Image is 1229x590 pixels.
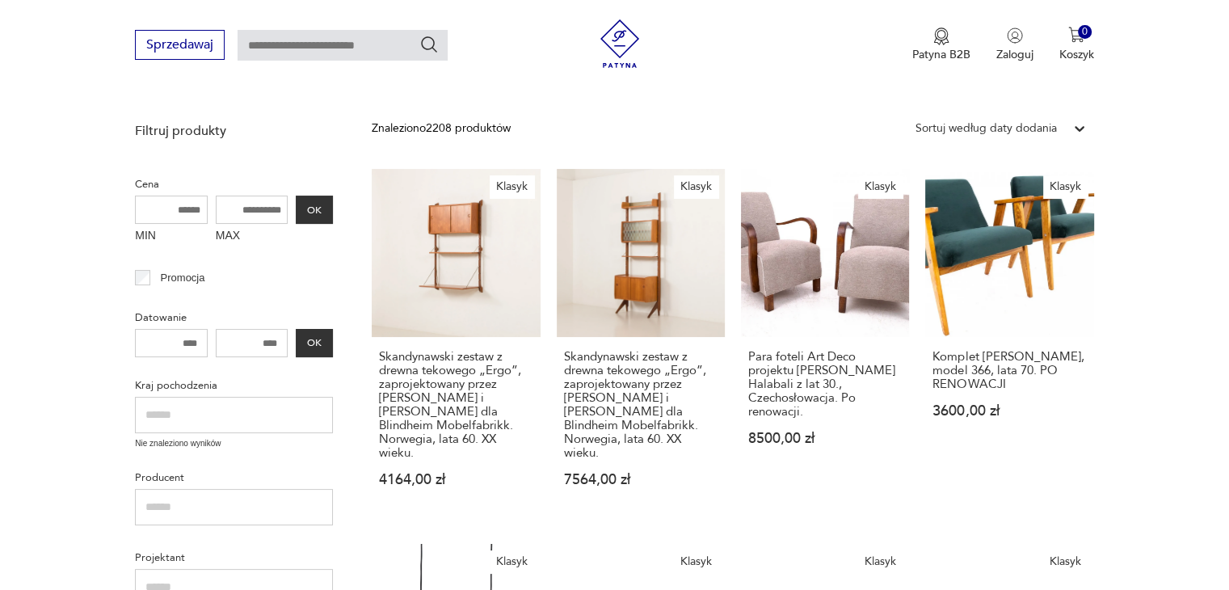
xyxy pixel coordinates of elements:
[372,120,511,137] div: Znaleziono 2208 produktów
[135,122,333,140] p: Filtruj produkty
[915,120,1057,137] div: Sortuj według daty dodania
[912,27,970,63] a: Ikona medaluPatyna B2B
[1068,27,1084,44] img: Ikona koszyka
[135,40,225,52] a: Sprzedawaj
[912,27,970,63] button: Patyna B2B
[1078,26,1092,40] div: 0
[1007,27,1023,44] img: Ikonka użytkownika
[419,35,439,54] button: Szukaj
[379,350,532,460] h3: Skandynawski zestaw z drewna tekowego „Ergo”, zaprojektowany przez [PERSON_NAME] i [PERSON_NAME] ...
[932,404,1086,418] p: 3600,00 zł
[748,432,902,445] p: 8500,00 zł
[1059,27,1094,63] button: 0Koszyk
[135,437,333,450] p: Nie znaleziono wyników
[135,224,208,250] label: MIN
[135,549,333,567] p: Projektant
[933,27,949,45] img: Ikona medalu
[996,48,1033,63] p: Zaloguj
[372,169,540,518] a: KlasykSkandynawski zestaw z drewna tekowego „Ergo”, zaprojektowany przez Johna Texmona i Einara B...
[135,469,333,487] p: Producent
[557,169,725,518] a: KlasykSkandynawski zestaw z drewna tekowego „Ergo”, zaprojektowany przez Johna Texmona i Einara B...
[135,309,333,327] p: Datowanie
[135,377,333,394] p: Kraj pochodzenia
[564,350,718,460] h3: Skandynawski zestaw z drewna tekowego „Ergo”, zaprojektowany przez [PERSON_NAME] i [PERSON_NAME] ...
[596,19,644,68] img: Patyna - sklep z meblami i dekoracjami vintage
[296,196,333,224] button: OK
[135,30,225,60] button: Sprzedawaj
[925,169,1093,518] a: KlasykKomplet foteli Chierowskiego, model 366, lata 70. PO RENOWACJIKomplet [PERSON_NAME], model ...
[296,329,333,357] button: OK
[748,350,902,419] h3: Para foteli Art Deco projektu [PERSON_NAME] Halabali z lat 30., Czechosłowacja. Po renowacji.
[932,350,1086,391] h3: Komplet [PERSON_NAME], model 366, lata 70. PO RENOWACJI
[996,27,1033,63] button: Zaloguj
[379,473,532,487] p: 4164,00 zł
[912,48,970,63] p: Patyna B2B
[216,224,288,250] label: MAX
[564,473,718,487] p: 7564,00 zł
[161,269,205,287] p: Promocja
[1059,48,1094,63] p: Koszyk
[741,169,909,518] a: KlasykPara foteli Art Deco projektu J. Halabali z lat 30., Czechosłowacja. Po renowacji.Para fote...
[135,175,333,193] p: Cena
